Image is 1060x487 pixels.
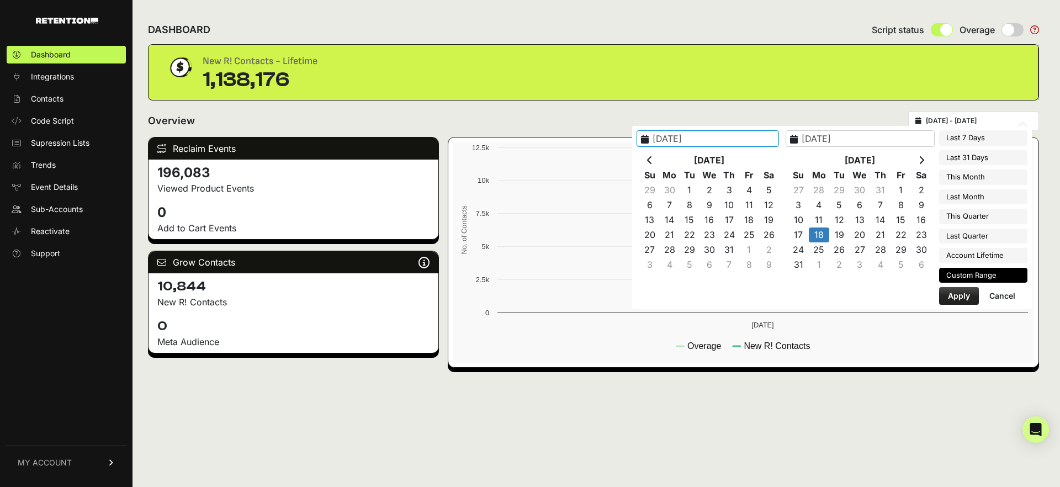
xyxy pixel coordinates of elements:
img: dollar-coin-05c43ed7efb7bc0c12610022525b4bbbb207c7efeef5aecc26f025e68dcafac9.png [166,54,194,81]
span: Trends [31,160,56,171]
span: MY ACCOUNT [18,457,72,468]
td: 2 [911,183,931,198]
td: 2 [699,183,719,198]
td: 15 [680,213,699,227]
a: MY ACCOUNT [7,446,126,479]
text: 5k [482,242,490,251]
div: Open Intercom Messenger [1022,416,1049,443]
li: Last Month [939,189,1027,205]
text: 0 [485,309,489,317]
td: 21 [660,227,680,242]
span: Sub-Accounts [31,204,83,215]
td: 30 [850,183,870,198]
text: 7.5k [476,209,490,218]
td: 3 [719,183,739,198]
td: 8 [680,198,699,213]
td: 17 [788,227,809,242]
th: Sa [911,168,931,183]
th: Th [870,168,891,183]
a: Supression Lists [7,134,126,152]
td: 30 [911,242,931,257]
td: 1 [809,257,829,272]
td: 4 [660,257,680,272]
td: 29 [640,183,660,198]
td: 24 [788,242,809,257]
td: 19 [829,227,850,242]
th: Fr [739,168,759,183]
td: 31 [870,183,891,198]
h2: Overview [148,113,195,129]
td: 1 [891,183,911,198]
th: [DATE] [660,153,759,168]
td: 23 [911,227,931,242]
li: Last 7 Days [939,130,1027,146]
h4: 0 [157,204,430,221]
td: 18 [739,213,759,227]
th: Fr [891,168,911,183]
td: 29 [891,242,911,257]
td: 7 [870,198,891,213]
div: Grow Contacts [149,251,438,273]
td: 31 [719,242,739,257]
a: Support [7,245,126,262]
td: 26 [759,227,779,242]
td: 5 [891,257,911,272]
td: 15 [891,213,911,227]
td: 13 [640,213,660,227]
div: 1,138,176 [203,69,317,91]
td: 24 [719,227,739,242]
td: 4 [870,257,891,272]
td: 6 [640,198,660,213]
td: 30 [660,183,680,198]
text: 12.5k [472,144,490,152]
a: Event Details [7,178,126,196]
h4: 10,844 [157,278,430,295]
span: Script status [872,23,924,36]
a: Dashboard [7,46,126,63]
td: 5 [829,198,850,213]
h4: 196,083 [157,164,430,182]
text: [DATE] [752,321,774,329]
a: Sub-Accounts [7,200,126,218]
td: 9 [911,198,931,213]
td: 22 [680,227,699,242]
span: Code Script [31,115,74,126]
td: 21 [870,227,891,242]
td: 10 [788,213,809,227]
td: 2 [759,242,779,257]
div: Meta Audience [157,335,430,348]
td: 1 [680,183,699,198]
a: Reactivate [7,223,126,240]
td: 29 [829,183,850,198]
li: Account Lifetime [939,248,1027,263]
td: 9 [759,257,779,272]
p: Viewed Product Events [157,182,430,195]
td: 4 [739,183,759,198]
span: Event Details [31,182,78,193]
td: 27 [640,242,660,257]
a: Contacts [7,90,126,108]
th: Sa [759,168,779,183]
td: 17 [719,213,739,227]
td: 1 [739,242,759,257]
th: Mo [660,168,680,183]
td: 14 [870,213,891,227]
th: We [850,168,870,183]
span: Supression Lists [31,137,89,149]
a: Code Script [7,112,126,130]
span: Support [31,248,60,259]
span: Contacts [31,93,63,104]
td: 9 [699,198,719,213]
td: 19 [759,213,779,227]
td: 3 [788,198,809,213]
li: Last Quarter [939,229,1027,244]
td: 12 [829,213,850,227]
td: 6 [911,257,931,272]
td: 25 [809,242,829,257]
a: Trends [7,156,126,174]
td: 3 [850,257,870,272]
span: Overage [960,23,995,36]
span: Dashboard [31,49,71,60]
td: 8 [739,257,759,272]
td: 10 [719,198,739,213]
